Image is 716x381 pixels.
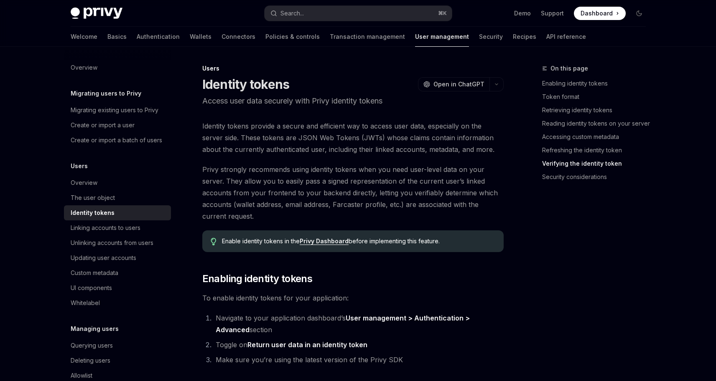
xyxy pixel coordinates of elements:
[64,353,171,368] a: Deleting users
[71,283,112,293] div: UI components
[574,7,626,20] a: Dashboard
[280,8,304,18] div: Search...
[64,205,171,220] a: Identity tokens
[202,292,504,304] span: To enable identity tokens for your application:
[71,371,92,381] div: Allowlist
[265,27,320,47] a: Policies & controls
[64,338,171,353] a: Querying users
[64,103,171,118] a: Migrating existing users to Privy
[71,63,97,73] div: Overview
[546,27,586,47] a: API reference
[202,77,290,92] h1: Identity tokens
[202,164,504,222] span: Privy strongly recommends using identity tokens when you need user-level data on your server. The...
[64,220,171,235] a: Linking accounts to users
[107,27,127,47] a: Basics
[632,7,646,20] button: Toggle dark mode
[71,27,97,47] a: Welcome
[202,272,313,285] span: Enabling identity tokens
[71,223,140,233] div: Linking accounts to users
[71,8,122,19] img: dark logo
[71,135,162,145] div: Create or import a batch of users
[213,312,504,336] li: Navigate to your application dashboard’s section
[64,190,171,205] a: The user object
[211,238,217,245] svg: Tip
[542,170,652,184] a: Security considerations
[300,237,349,245] a: Privy Dashboard
[513,27,536,47] a: Recipes
[64,235,171,250] a: Unlinking accounts from users
[71,208,115,218] div: Identity tokens
[71,253,136,263] div: Updating user accounts
[433,80,484,88] span: Open in ChatGPT
[71,88,141,98] h5: Migrating users to Privy
[550,63,588,73] span: On this page
[213,339,504,351] li: Toggle on
[581,9,613,18] span: Dashboard
[542,103,652,117] a: Retrieving identity tokens
[71,105,158,115] div: Migrating existing users to Privy
[64,133,171,148] a: Create or import a batch of users
[438,10,447,17] span: ⌘ K
[71,193,115,203] div: The user object
[542,90,652,103] a: Token format
[71,178,97,188] div: Overview
[71,120,135,130] div: Create or import a user
[202,64,504,73] div: Users
[190,27,211,47] a: Wallets
[71,341,113,351] div: Querying users
[542,130,652,144] a: Accessing custom metadata
[542,77,652,90] a: Enabling identity tokens
[542,117,652,130] a: Reading identity tokens on your server
[202,120,504,155] span: Identity tokens provide a secure and efficient way to access user data, especially on the server ...
[64,60,171,75] a: Overview
[222,237,495,245] span: Enable identity tokens in the before implementing this feature.
[137,27,180,47] a: Authentication
[479,27,503,47] a: Security
[330,27,405,47] a: Transaction management
[71,298,100,308] div: Whitelabel
[71,161,88,171] h5: Users
[64,280,171,295] a: UI components
[71,238,153,248] div: Unlinking accounts from users
[265,6,452,21] button: Search...⌘K
[64,250,171,265] a: Updating user accounts
[415,27,469,47] a: User management
[71,356,110,366] div: Deleting users
[514,9,531,18] a: Demo
[542,157,652,170] a: Verifying the identity token
[64,118,171,133] a: Create or import a user
[541,9,564,18] a: Support
[418,77,489,91] button: Open in ChatGPT
[64,295,171,310] a: Whitelabel
[202,95,504,107] p: Access user data securely with Privy identity tokens
[64,175,171,190] a: Overview
[222,27,255,47] a: Connectors
[64,265,171,280] a: Custom metadata
[71,324,119,334] h5: Managing users
[247,341,367,349] strong: Return user data in an identity token
[71,268,118,278] div: Custom metadata
[542,144,652,157] a: Refreshing the identity token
